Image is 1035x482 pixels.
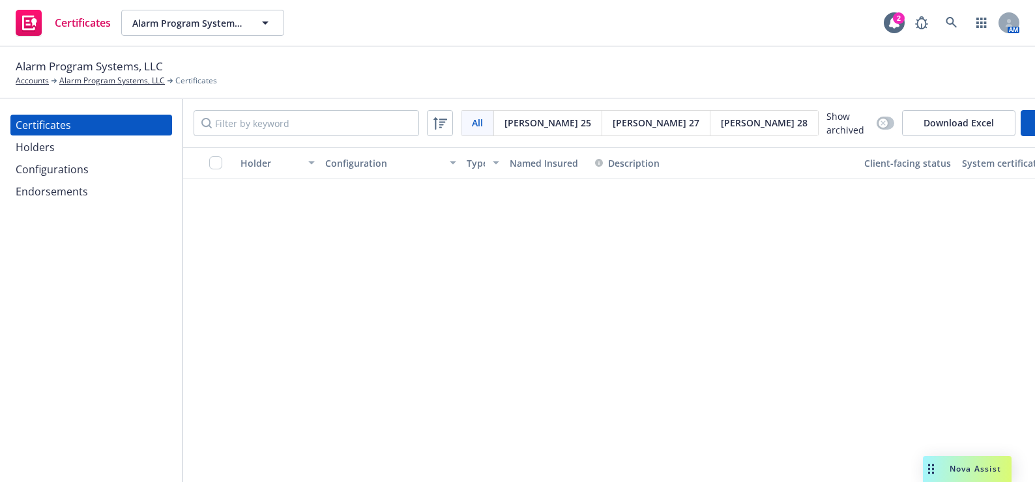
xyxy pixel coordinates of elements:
span: [PERSON_NAME] 25 [504,116,591,130]
input: Filter by keyword [194,110,419,136]
div: Certificates [16,115,71,135]
div: Holder [241,156,300,170]
div: 2 [893,12,905,24]
button: Description [595,156,660,170]
div: Client-facing status [864,156,952,170]
a: Configurations [10,159,172,180]
a: Holders [10,137,172,158]
div: Configurations [16,159,89,180]
a: Report a Bug [909,10,935,36]
div: Drag to move [923,456,939,482]
span: Certificates [55,18,111,28]
a: Accounts [16,75,49,87]
button: Holder [235,147,320,178]
span: Nova Assist [950,463,1001,474]
div: Named Insured [510,156,585,170]
div: Holders [16,137,55,158]
a: Search [939,10,965,36]
button: Nova Assist [923,456,1012,482]
div: Configuration [325,156,442,170]
span: All [472,116,483,130]
button: Client-facing status [859,147,957,178]
input: Select all [209,156,222,169]
span: [PERSON_NAME] 28 [721,116,808,130]
span: Alarm Program Systems, LLC [16,58,163,75]
a: Switch app [969,10,995,36]
span: [PERSON_NAME] 27 [613,116,699,130]
button: Type [461,147,504,178]
span: Certificates [175,75,217,87]
button: Named Insured [504,147,590,178]
a: Certificates [10,5,116,41]
a: Endorsements [10,181,172,202]
span: Show archived [826,109,871,137]
button: Download Excel [902,110,1015,136]
a: Alarm Program Systems, LLC [59,75,165,87]
button: Configuration [320,147,461,178]
a: Certificates [10,115,172,135]
div: Type [467,156,485,170]
div: Endorsements [16,181,88,202]
span: Alarm Program Systems, LLC [132,16,245,30]
button: Alarm Program Systems, LLC [121,10,284,36]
